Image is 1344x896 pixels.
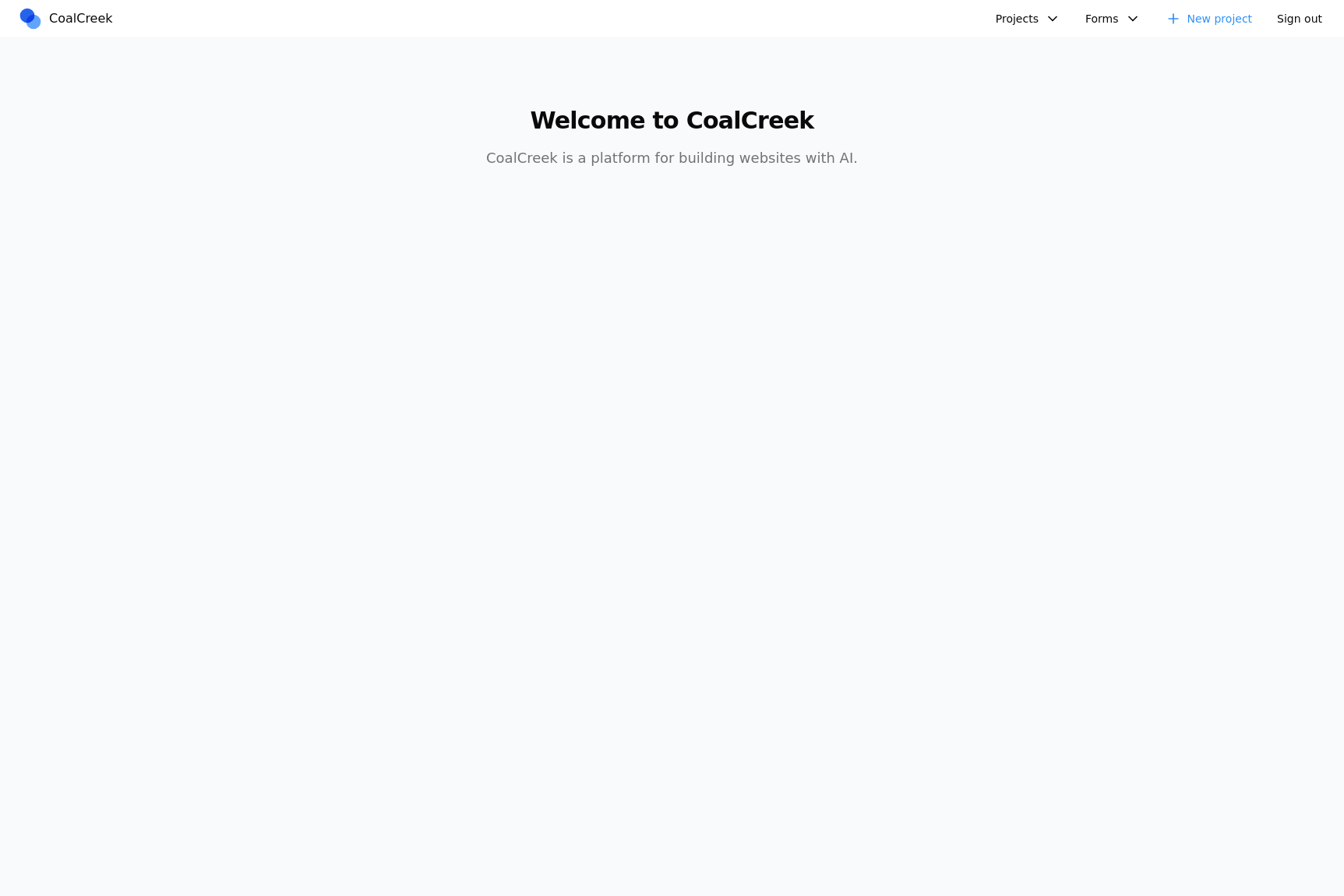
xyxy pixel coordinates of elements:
span: CoalCreek [49,9,113,28]
button: Forms [1076,6,1150,31]
button: Sign out [1268,6,1332,31]
h1: Welcome to CoalCreek [373,107,972,135]
a: CoalCreek [18,7,119,30]
p: CoalCreek is a platform for building websites with AI. [373,147,972,169]
button: Projects [986,6,1070,31]
a: New project [1156,6,1262,31]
